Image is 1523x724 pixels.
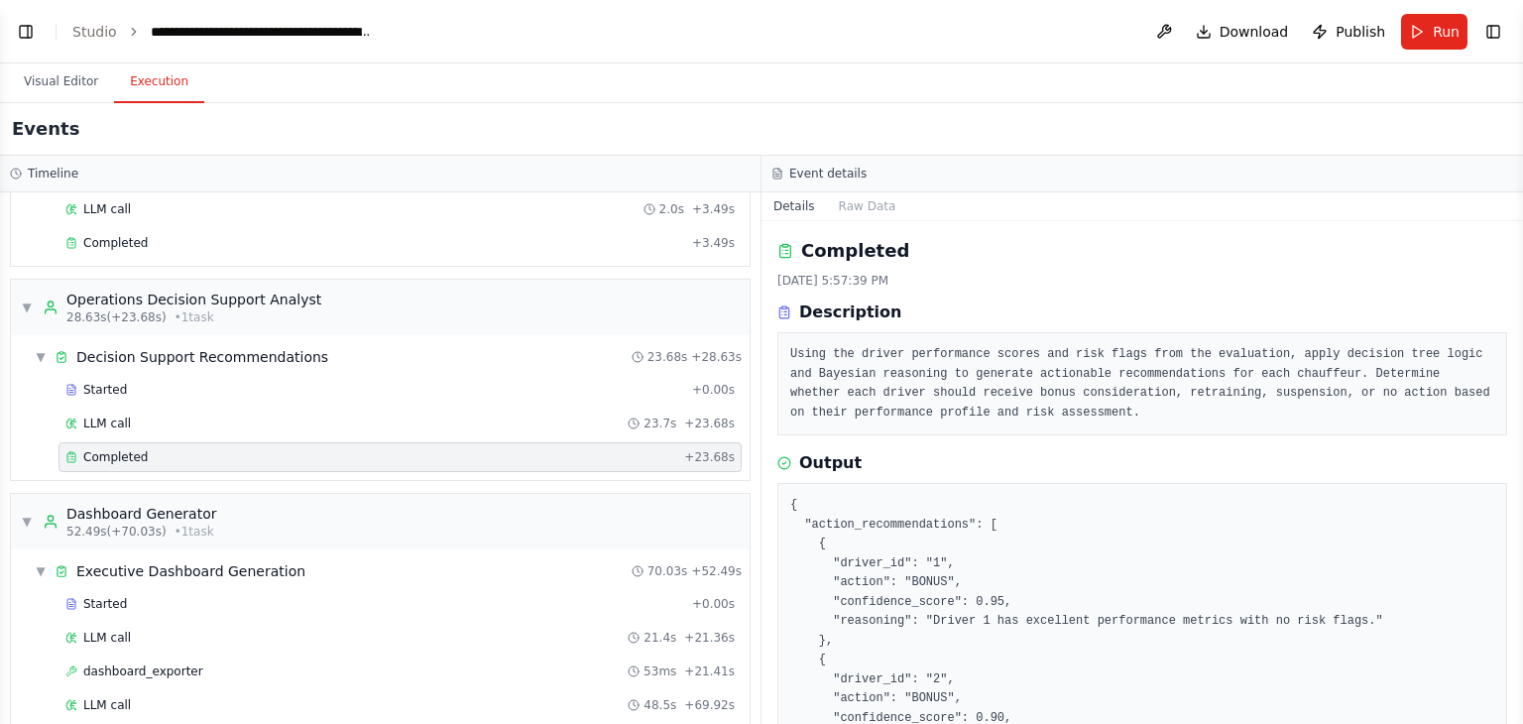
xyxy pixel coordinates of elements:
span: + 0.00s [692,382,735,398]
span: + 28.63s [691,349,742,365]
span: dashboard_exporter [83,664,203,679]
div: Operations Decision Support Analyst [66,290,321,309]
span: 53ms [644,664,676,679]
button: Details [761,192,827,220]
div: Decision Support Recommendations [76,347,328,367]
span: + 21.41s [684,664,735,679]
span: • 1 task [175,309,214,325]
span: LLM call [83,416,131,431]
span: 48.5s [644,697,676,713]
h2: Events [12,115,79,143]
span: ▼ [35,563,47,579]
h3: Event details [789,166,867,181]
span: 21.4s [644,630,676,646]
span: • 1 task [175,524,214,540]
span: ▼ [21,300,33,315]
span: 23.7s [644,416,676,431]
div: Dashboard Generator [66,504,217,524]
button: Publish [1304,14,1393,50]
button: Download [1188,14,1297,50]
pre: Using the driver performance scores and risk flags from the evaluation, apply decision tree logic... [790,345,1494,422]
span: 23.68s [647,349,688,365]
span: + 23.68s [684,449,735,465]
span: + 21.36s [684,630,735,646]
span: Completed [83,235,148,251]
button: Raw Data [827,192,908,220]
button: Run [1401,14,1467,50]
h3: Timeline [28,166,78,181]
span: 70.03s [647,563,688,579]
span: + 23.68s [684,416,735,431]
span: 28.63s (+23.68s) [66,309,167,325]
span: LLM call [83,630,131,646]
span: 2.0s [659,201,684,217]
span: ▼ [35,349,47,365]
span: Publish [1336,22,1385,42]
span: LLM call [83,697,131,713]
div: Executive Dashboard Generation [76,561,305,581]
h3: Description [799,301,901,324]
button: Show left sidebar [12,18,40,46]
span: ▼ [21,514,33,530]
span: + 3.49s [692,235,735,251]
span: Started [83,382,127,398]
button: Execution [114,61,204,103]
span: LLM call [83,201,131,217]
a: Studio [72,24,117,40]
button: Visual Editor [8,61,114,103]
span: + 3.49s [692,201,735,217]
button: Show right sidebar [1479,18,1507,46]
span: Run [1433,22,1460,42]
span: Download [1220,22,1289,42]
span: 52.49s (+70.03s) [66,524,167,540]
h3: Output [799,451,862,475]
span: + 0.00s [692,596,735,612]
h2: Completed [801,237,909,265]
nav: breadcrumb [72,22,374,42]
span: Completed [83,449,148,465]
span: + 69.92s [684,697,735,713]
span: + 52.49s [691,563,742,579]
span: Started [83,596,127,612]
div: [DATE] 5:57:39 PM [777,273,1507,289]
